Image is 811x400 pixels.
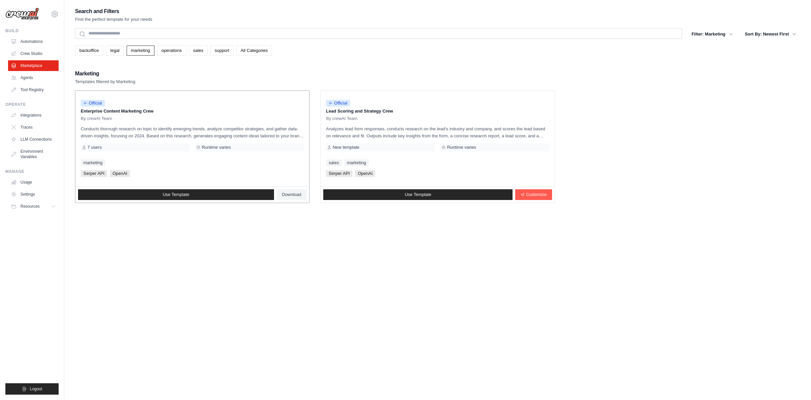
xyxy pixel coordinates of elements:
span: Customize [526,192,546,197]
a: Integrations [8,110,59,121]
div: Manage [5,169,59,174]
a: Tool Registry [8,84,59,95]
p: Analyzes lead form responses, conducts research on the lead's industry and company, and scores th... [326,125,549,139]
a: Agents [8,72,59,83]
span: Use Template [163,192,189,197]
a: Marketplace [8,60,59,71]
div: Build [5,28,59,34]
a: operations [157,46,186,56]
span: OpenAI [355,170,375,177]
span: Serper API [326,170,352,177]
a: sales [326,159,341,166]
span: New template [333,145,359,150]
span: OpenAI [110,170,130,177]
a: Environment Variables [8,146,59,162]
span: Official [81,100,105,107]
button: Sort By: Newest First [741,28,800,40]
a: Download [277,189,307,200]
a: All Categories [236,46,272,56]
span: Runtime varies [447,145,476,150]
a: support [210,46,233,56]
span: Logout [30,386,42,392]
a: legal [106,46,124,56]
a: sales [189,46,208,56]
a: backoffice [75,46,103,56]
a: marketing [344,159,369,166]
h2: Marketing [75,69,135,78]
span: 7 users [87,145,102,150]
p: Templates filtered by Marketing [75,78,135,85]
span: Use Template [405,192,431,197]
span: By crewAI Team [81,116,112,121]
span: By crewAI Team [326,116,357,121]
a: Crew Studio [8,48,59,59]
span: Runtime varies [202,145,231,150]
a: marketing [127,46,154,56]
img: Logo [5,8,39,20]
button: Resources [8,201,59,212]
a: Customize [515,189,552,200]
a: LLM Connections [8,134,59,145]
p: Find the perfect template for your needs [75,16,152,23]
a: Use Template [78,189,274,200]
a: Settings [8,189,59,200]
a: Traces [8,122,59,133]
h2: Search and Filters [75,7,152,16]
span: Official [326,100,350,107]
a: Usage [8,177,59,188]
span: Download [282,192,301,197]
span: Serper API [81,170,107,177]
div: Operate [5,102,59,107]
span: Resources [20,204,40,209]
button: Filter: Marketing [687,28,737,40]
a: Use Template [323,189,513,200]
p: Conducts thorough research on topic to identify emerging trends, analyze competitor strategies, a... [81,125,304,139]
button: Logout [5,383,59,395]
p: Enterprise Content Marketing Crew [81,108,304,115]
a: marketing [81,159,105,166]
a: Automations [8,36,59,47]
p: Lead Scoring and Strategy Crew [326,108,549,115]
